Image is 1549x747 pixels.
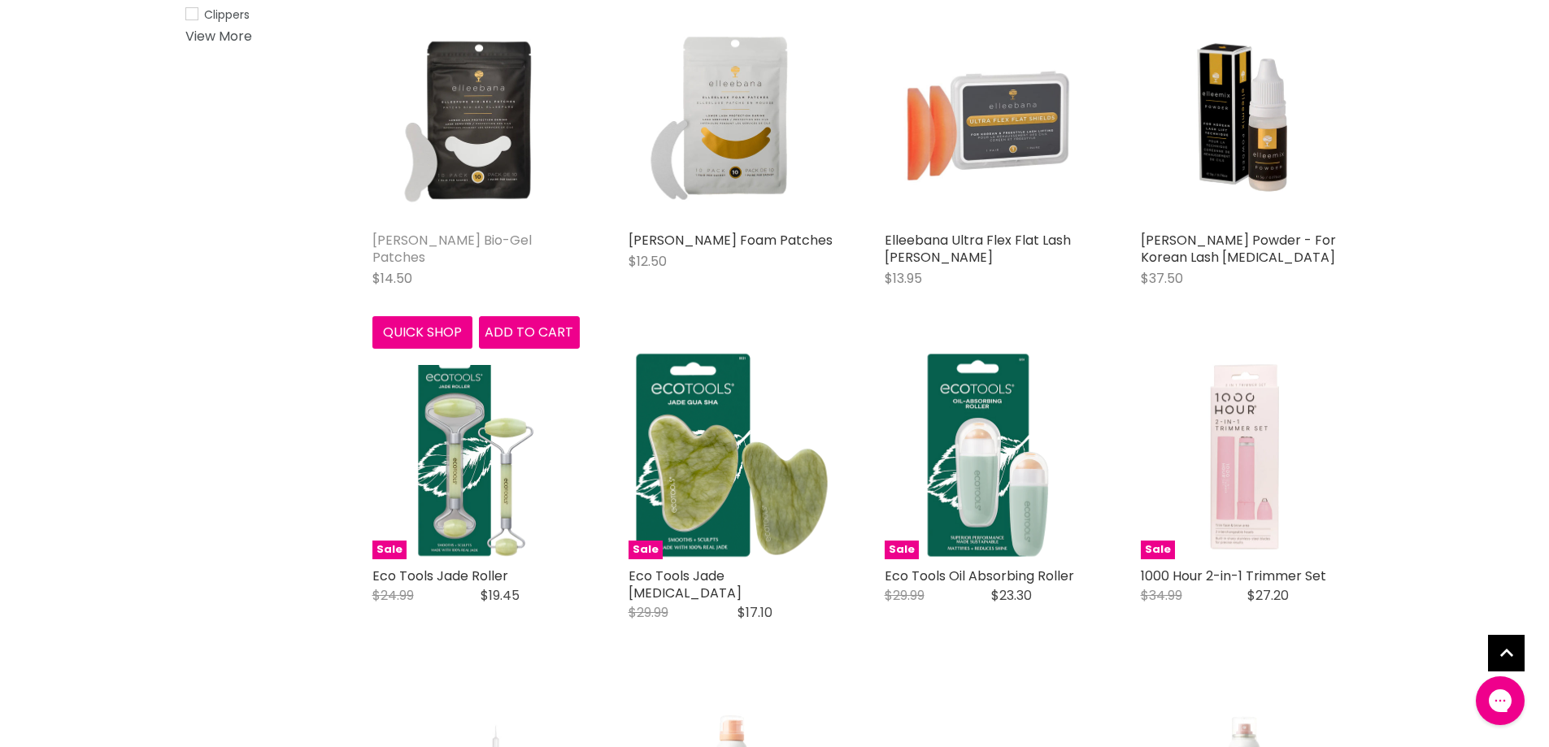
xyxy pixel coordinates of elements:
[629,16,836,224] img: Elleebana ElleeLuxe Foam Patches
[738,603,772,622] span: $17.10
[1141,352,1348,559] a: 1000 Hour 2-in-1 Trimmer Set 1000 Hour 2-in-1 Trimmer Set Sale
[1141,269,1183,288] span: $37.50
[885,567,1074,585] a: Eco Tools Oil Absorbing Roller
[629,252,667,271] span: $12.50
[885,352,1092,559] a: Eco Tools Oil Absorbing Roller Eco Tools Oil Absorbing Roller Sale
[629,541,663,559] span: Sale
[1141,16,1348,224] img: Elleebana ElleeMix Powder - For Korean Lash Lift Technique
[372,567,508,585] a: Eco Tools Jade Roller
[629,567,742,602] a: Eco Tools Jade [MEDICAL_DATA]
[372,541,407,559] span: Sale
[1141,567,1326,585] a: 1000 Hour 2-in-1 Trimmer Set
[372,231,532,267] a: [PERSON_NAME] Bio-Gel Patches
[372,316,473,349] button: Quick shop
[629,603,668,622] span: $29.99
[185,6,336,24] a: Clippers
[1141,586,1182,605] span: $34.99
[991,586,1032,605] span: $23.30
[485,323,573,341] span: Add to cart
[479,316,580,349] button: Add to cart
[1141,352,1348,559] img: 1000 Hour 2-in-1 Trimmer Set
[885,541,919,559] span: Sale
[372,352,580,559] a: Eco Tools Jade Roller Eco Tools Jade Roller Sale
[1141,231,1336,267] a: [PERSON_NAME] Powder - For Korean Lash [MEDICAL_DATA]
[372,586,414,605] span: $24.99
[629,352,836,559] a: Eco Tools Jade Gua Sha Sale
[885,352,1092,559] img: Eco Tools Oil Absorbing Roller
[372,269,412,288] span: $14.50
[1468,671,1533,731] iframe: Gorgias live chat messenger
[1141,541,1175,559] span: Sale
[629,231,833,250] a: [PERSON_NAME] Foam Patches
[185,27,252,46] a: View More
[372,16,580,224] img: Elleebana ElleePure Bio-Gel Patches
[885,16,1092,224] img: Elleebana Ultra Flex Flat Lash Shields
[885,231,1071,267] a: Elleebana Ultra Flex Flat Lash [PERSON_NAME]
[1247,586,1289,605] span: $27.20
[885,586,925,605] span: $29.99
[204,7,250,23] span: Clippers
[629,352,836,559] img: Eco Tools Jade Gua Sha
[481,586,520,605] span: $19.45
[885,269,922,288] span: $13.95
[372,352,580,559] img: Eco Tools Jade Roller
